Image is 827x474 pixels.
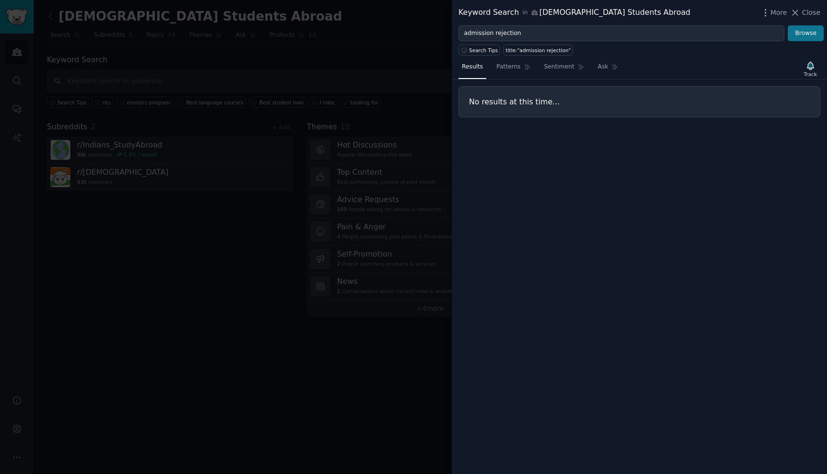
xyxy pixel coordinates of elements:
span: Close [802,8,820,18]
span: in [522,9,527,17]
button: More [760,8,787,18]
h3: No results at this time... [469,97,810,107]
a: Results [458,59,486,79]
span: Search Tips [469,47,498,54]
button: Search Tips [458,45,500,56]
span: Results [462,63,483,71]
div: title:"admission rejection" [506,47,571,54]
div: Keyword Search [DEMOGRAPHIC_DATA] Students Abroad [458,7,691,19]
a: Sentiment [541,59,588,79]
div: Track [804,71,817,78]
span: Patterns [496,63,520,71]
span: Sentiment [544,63,574,71]
a: Ask [594,59,622,79]
button: Browse [788,25,824,42]
input: Try a keyword related to your business [458,25,784,42]
span: Ask [598,63,608,71]
span: More [771,8,787,18]
a: Patterns [493,59,534,79]
a: title:"admission rejection" [503,45,573,56]
button: Track [801,59,820,79]
button: Close [790,8,820,18]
